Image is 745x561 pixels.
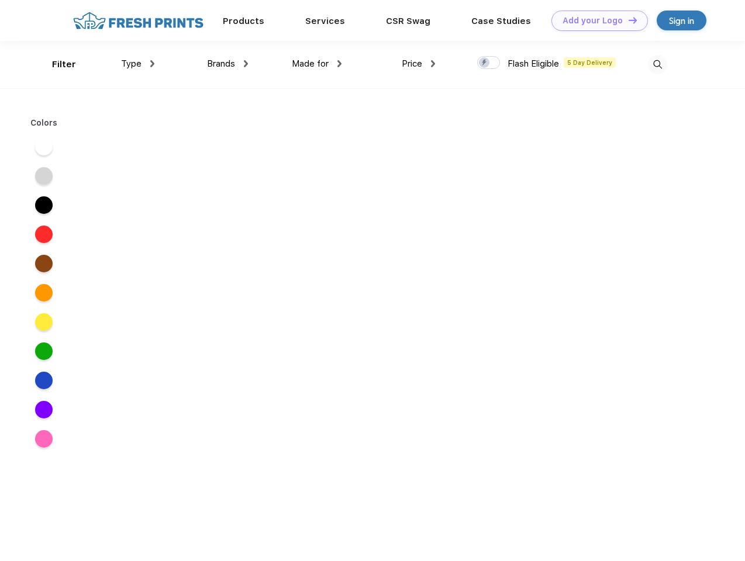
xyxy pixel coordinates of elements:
img: DT [629,17,637,23]
img: fo%20logo%202.webp [70,11,207,31]
img: dropdown.png [431,60,435,67]
img: dropdown.png [337,60,342,67]
div: Filter [52,58,76,71]
span: Type [121,58,142,69]
div: Sign in [669,14,694,27]
span: Made for [292,58,329,69]
img: dropdown.png [150,60,154,67]
div: Colors [22,117,67,129]
span: Price [402,58,422,69]
span: Flash Eligible [508,58,559,69]
div: Add your Logo [563,16,623,26]
a: Sign in [657,11,706,30]
span: 5 Day Delivery [564,57,616,68]
a: Services [305,16,345,26]
a: CSR Swag [386,16,430,26]
img: dropdown.png [244,60,248,67]
span: Brands [207,58,235,69]
img: desktop_search.svg [648,55,667,74]
a: Products [223,16,264,26]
